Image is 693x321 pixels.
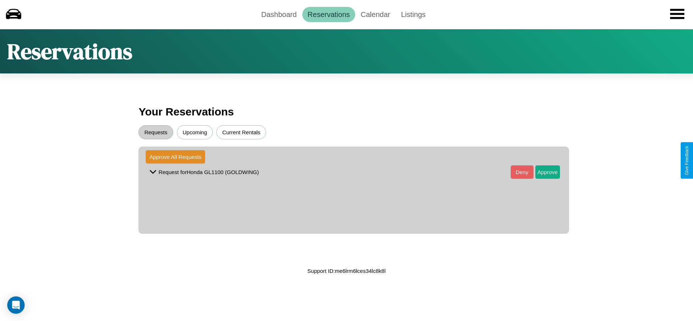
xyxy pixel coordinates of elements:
[302,7,356,22] a: Reservations
[177,125,213,139] button: Upcoming
[307,266,386,276] p: Support ID: me6lrm6lces34lc8k8l
[355,7,395,22] a: Calendar
[7,37,132,66] h1: Reservations
[138,102,554,122] h3: Your Reservations
[138,125,173,139] button: Requests
[216,125,266,139] button: Current Rentals
[158,167,259,177] p: Request for Honda GL1100 (GOLDWING)
[684,146,689,175] div: Give Feedback
[7,296,25,314] div: Open Intercom Messenger
[511,165,534,179] button: Deny
[256,7,302,22] a: Dashboard
[395,7,431,22] a: Listings
[146,150,205,164] button: Approve All Requests
[535,165,560,179] button: Approve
